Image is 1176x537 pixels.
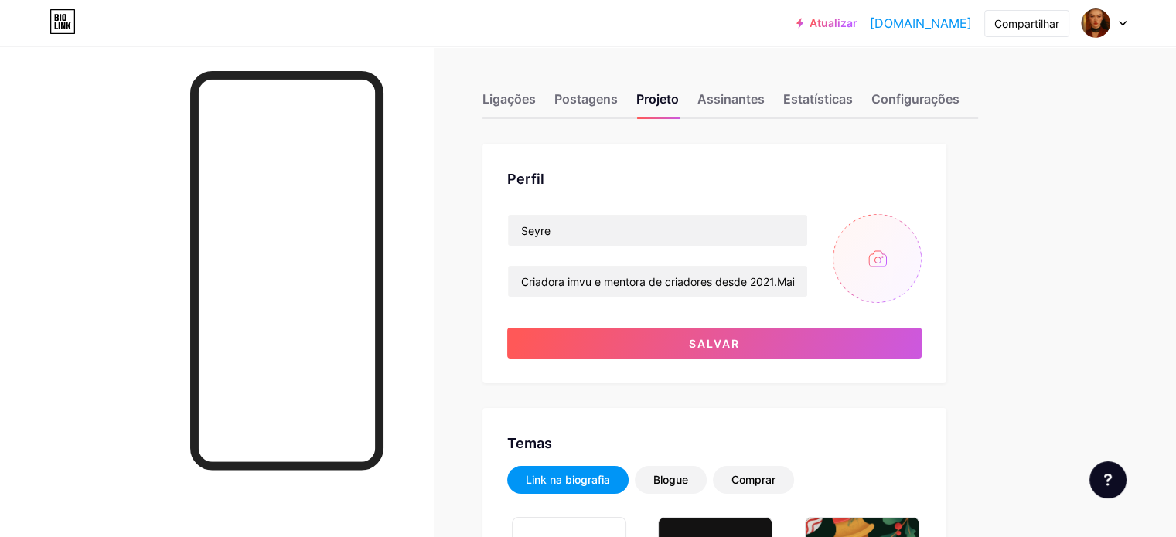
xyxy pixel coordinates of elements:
[783,91,853,107] font: Estatísticas
[871,91,960,107] font: Configurações
[507,171,544,187] font: Perfil
[554,91,618,107] font: Postagens
[697,91,765,107] font: Assinantes
[507,435,552,451] font: Temas
[636,91,679,107] font: Projeto
[482,91,536,107] font: Ligações
[507,328,922,359] button: Salvar
[689,337,740,350] font: Salvar
[508,266,807,297] input: Biografia
[653,473,688,486] font: Blogue
[994,17,1059,30] font: Compartilhar
[731,473,775,486] font: Comprar
[810,16,857,29] font: Atualizar
[1081,8,1110,38] img: Seyre imvu
[508,215,807,246] input: Nome
[870,14,972,32] a: [DOMAIN_NAME]
[526,473,610,486] font: Link na biografia
[870,15,972,31] font: [DOMAIN_NAME]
